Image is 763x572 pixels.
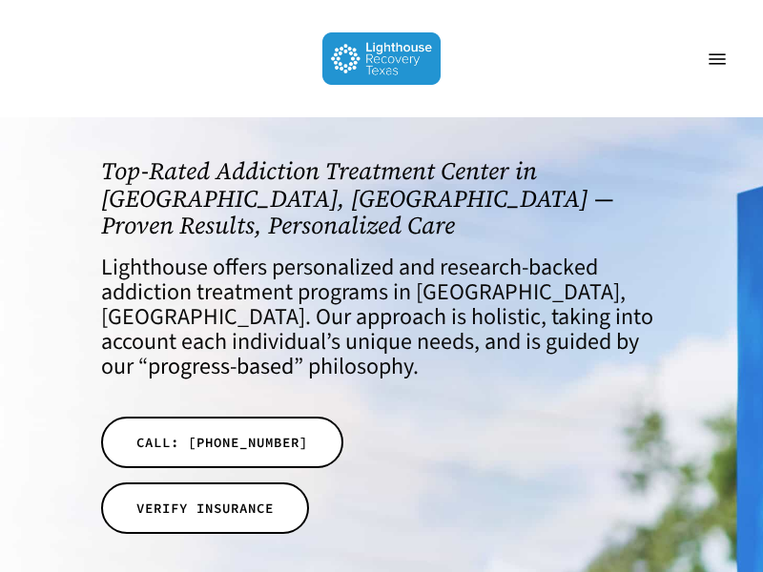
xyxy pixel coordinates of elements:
[322,32,442,85] img: Lighthouse Recovery Texas
[148,350,294,383] a: progress-based
[101,482,309,534] a: VERIFY INSURANCE
[101,255,662,379] h4: Lighthouse offers personalized and research-backed addiction treatment programs in [GEOGRAPHIC_DA...
[101,157,662,239] h1: Top-Rated Addiction Treatment Center in [GEOGRAPHIC_DATA], [GEOGRAPHIC_DATA] — Proven Results, Pe...
[698,50,736,69] a: Navigation Menu
[136,499,274,518] span: VERIFY INSURANCE
[101,417,343,468] a: CALL: [PHONE_NUMBER]
[136,433,308,452] span: CALL: [PHONE_NUMBER]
